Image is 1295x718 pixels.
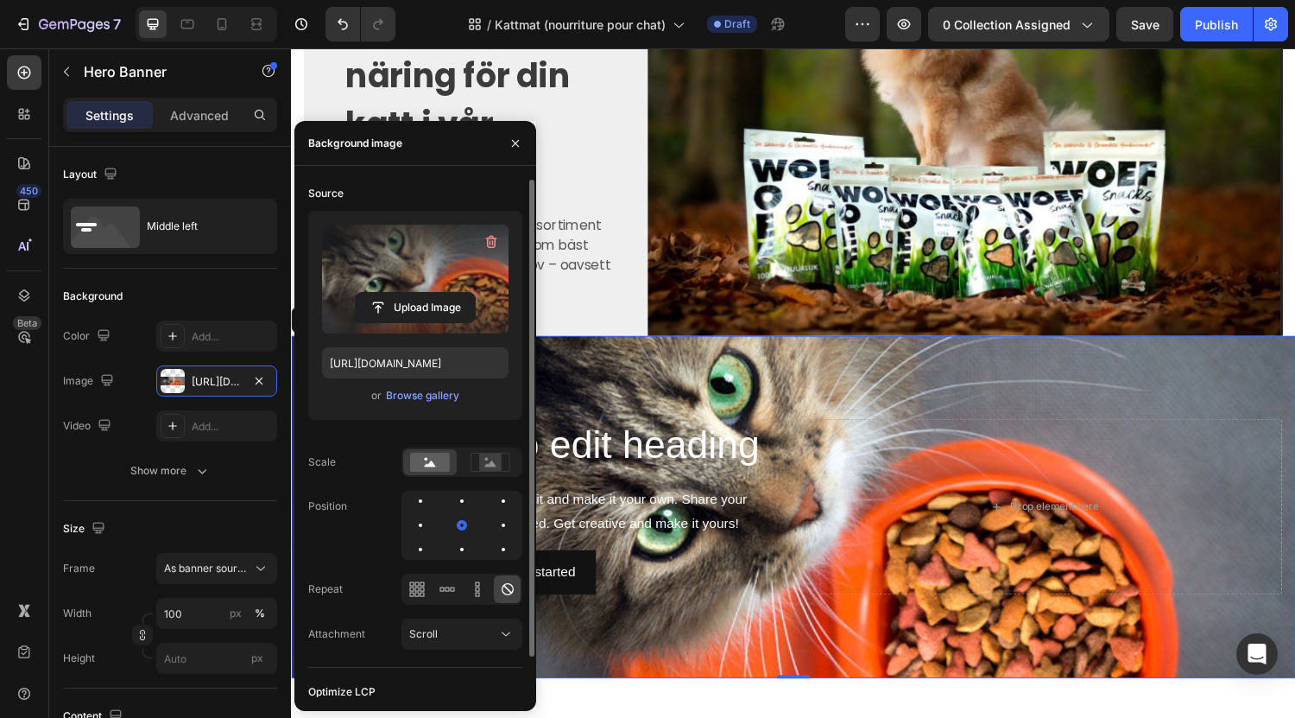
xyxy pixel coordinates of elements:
div: Repeat [308,581,343,597]
p: Hero Banner [84,61,231,82]
span: px [251,651,263,664]
iframe: Design area [291,48,1295,718]
div: Image [63,370,117,393]
div: % [255,606,265,621]
label: Frame [63,561,95,576]
input: https://example.com/image.jpg [322,347,509,378]
div: px [230,606,242,621]
input: px [156,643,277,674]
button: 0 collection assigned [928,7,1109,41]
div: Source [308,186,344,201]
div: Background image [308,136,402,151]
button: % [225,603,246,624]
div: This is your text block. Click to edit and make it your own. Share your product's story or servic... [14,451,504,505]
button: Get started [204,518,313,563]
span: or [371,385,382,406]
div: Browse gallery [386,388,459,403]
button: Upload Image [355,292,476,323]
input: px% [156,598,277,629]
div: Middle left [147,207,252,246]
div: Position [308,499,347,514]
div: Undo/Redo [325,7,395,41]
div: Attachment [308,626,365,642]
div: Show more [130,462,211,480]
button: Save [1116,7,1173,41]
p: Här hittar du vårt kompletta sortiment av kattfoder. Välj det foder som bäst passar din katts när... [56,172,338,255]
div: Background [63,289,123,304]
span: As banner source [164,561,249,576]
button: px [250,603,270,624]
div: Open Intercom Messenger [1236,633,1278,675]
div: Scale [308,454,336,470]
div: Drop element here [742,466,833,480]
div: Layout [63,163,121,187]
button: 7 [7,7,129,41]
div: Publish [1195,16,1238,34]
div: Add... [192,419,273,435]
span: Kattmat (nourriture pour chat) [495,16,666,34]
p: 7 [113,14,121,35]
div: 450 [16,184,41,198]
div: Color [63,325,114,348]
div: [URL][DOMAIN_NAME] [192,374,242,390]
span: 0 collection assigned [943,16,1071,34]
span: / [487,16,491,34]
div: Rich Text Editor. Editing area: main [54,170,340,257]
button: Scroll [401,619,522,650]
button: Publish [1180,7,1253,41]
span: Scroll [409,627,438,640]
p: Settings [85,106,134,124]
button: Show more [63,455,277,486]
span: Draft [724,16,750,32]
div: Hero Banner [22,272,91,288]
div: Beta [13,316,41,330]
h2: Click here to edit heading [14,382,504,437]
button: Browse gallery [385,387,460,404]
div: Video [63,415,115,438]
button: As banner source [156,553,277,584]
div: Optimize LCP [308,684,376,700]
div: Get started [224,528,293,553]
span: Save [1131,17,1159,32]
p: Advanced [170,106,229,124]
div: Size [63,518,109,541]
div: Add... [192,329,273,345]
label: Height [63,651,95,666]
label: Width [63,606,92,621]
